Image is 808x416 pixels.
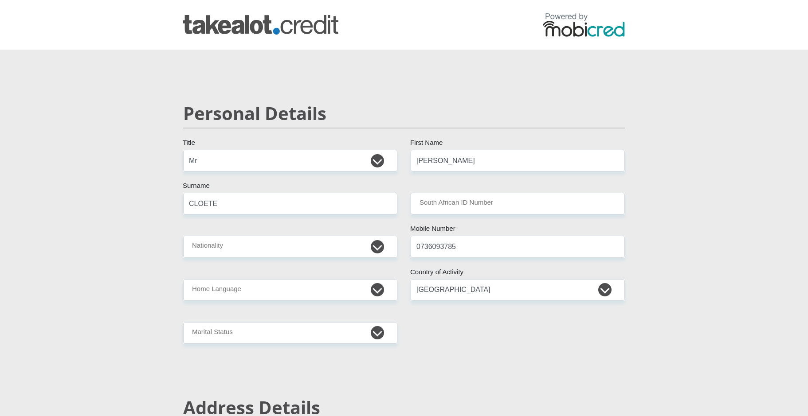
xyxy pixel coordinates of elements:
[183,103,625,124] h2: Personal Details
[411,150,625,171] input: First Name
[411,193,625,214] input: ID Number
[183,193,397,214] input: Surname
[543,13,625,37] img: powered by mobicred logo
[411,236,625,257] input: Contact Number
[183,15,338,35] img: takealot_credit logo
